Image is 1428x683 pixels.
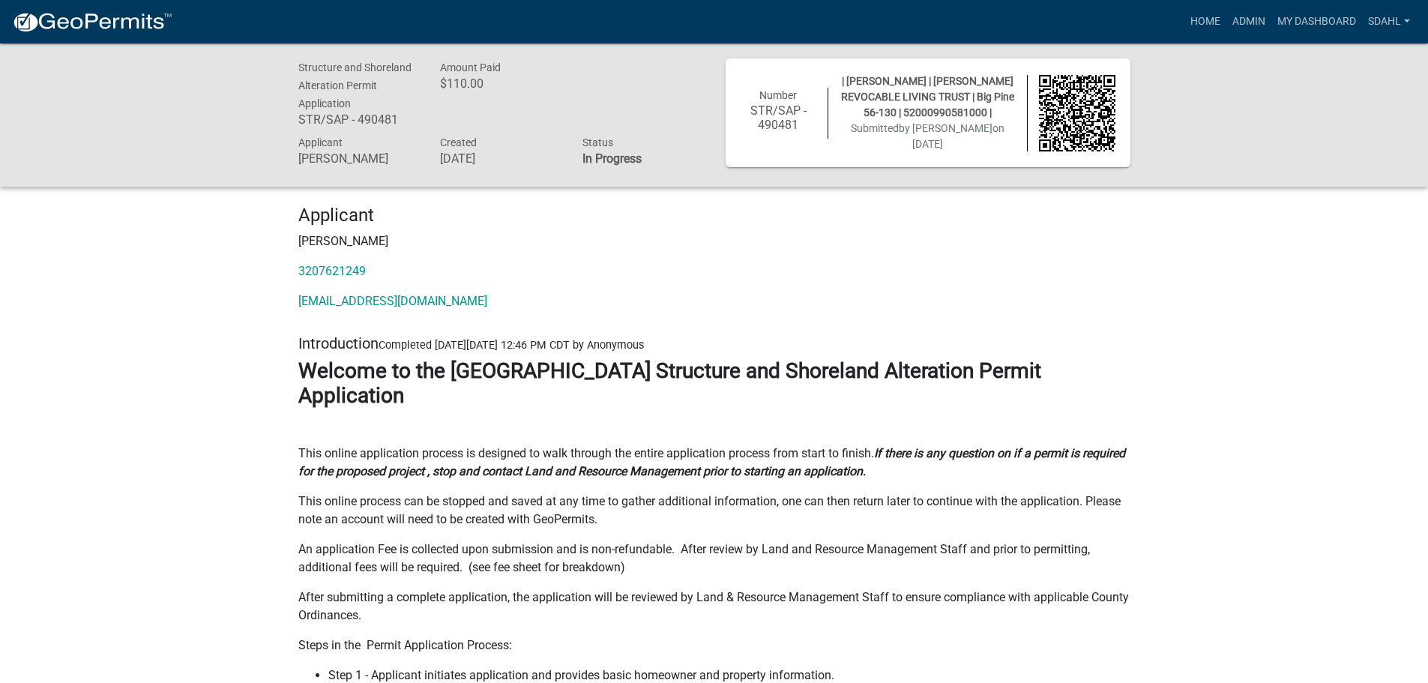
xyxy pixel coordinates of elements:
[298,334,1130,352] h5: Introduction
[582,136,613,148] span: Status
[1184,7,1226,36] a: Home
[298,205,1130,226] h4: Applicant
[298,151,418,166] h6: [PERSON_NAME]
[440,136,477,148] span: Created
[298,637,1130,655] p: Steps in the Permit Application Process:
[298,264,366,278] a: 3207621249
[440,151,560,166] h6: [DATE]
[1226,7,1271,36] a: Admin
[298,232,1130,250] p: [PERSON_NAME]
[440,76,560,91] h6: $110.00
[298,445,1130,481] p: This online application process is designed to walk through the entire application process from s...
[298,589,1130,625] p: After submitting a complete application, the application will be reviewed by Land & Resource Mana...
[841,75,1014,118] span: | [PERSON_NAME] | [PERSON_NAME] REVOCABLE LIVING TRUST | Big Pine 56-130 | 52000990581000 |
[298,61,412,109] span: Structure and Shoreland Alteration Permit Application
[298,112,418,127] h6: STR/SAP - 490481
[851,122,1004,150] span: Submitted on [DATE]
[1039,75,1115,151] img: QR code
[582,151,642,166] strong: In Progress
[440,61,501,73] span: Amount Paid
[1271,7,1362,36] a: My Dashboard
[298,136,343,148] span: Applicant
[298,541,1130,577] p: An application Fee is collected upon submission and is non-refundable. After review by Land and R...
[899,122,992,134] span: by [PERSON_NAME]
[298,294,487,308] a: [EMAIL_ADDRESS][DOMAIN_NAME]
[298,446,1125,478] strong: If there is any question on if a permit is required for the proposed project , stop and contact L...
[298,358,1041,409] strong: Welcome to the [GEOGRAPHIC_DATA] Structure and Shoreland Alteration Permit Application
[379,339,644,352] span: Completed [DATE][DATE] 12:46 PM CDT by Anonymous
[298,493,1130,529] p: This online process can be stopped and saved at any time to gather additional information, one ca...
[1362,7,1416,36] a: sdahl
[759,89,797,101] span: Number
[741,103,817,132] h6: STR/SAP - 490481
